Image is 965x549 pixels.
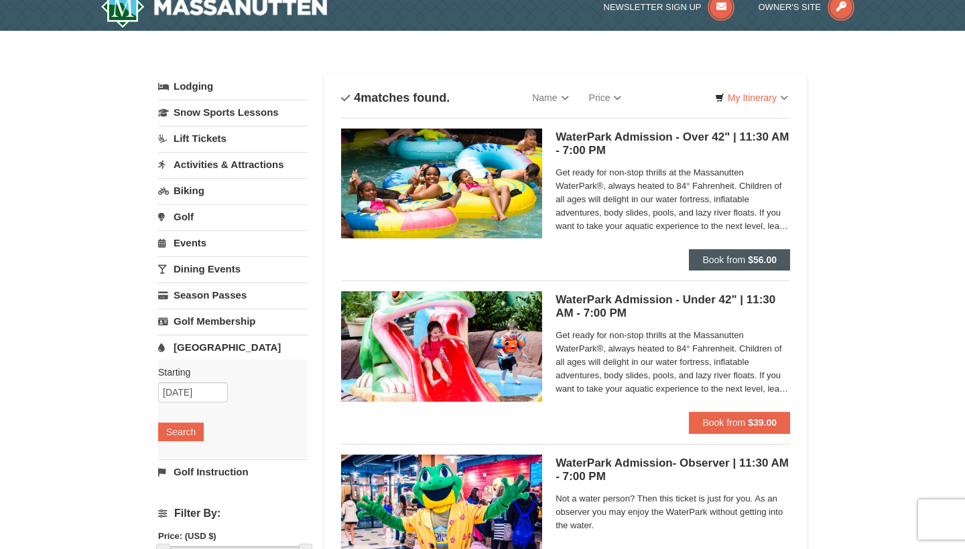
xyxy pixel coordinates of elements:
[158,531,216,541] strong: Price: (USD $)
[556,457,790,483] h5: WaterPark Admission- Observer | 11:30 AM - 7:00 PM
[354,91,361,104] span: 4
[158,256,308,281] a: Dining Events
[702,254,745,265] span: Book from
[556,492,790,532] span: Not a water person? Then this ticket is just for you. As an observer you may enjoy the WaterPark ...
[158,459,308,484] a: Golf Instruction
[759,2,822,12] span: Owner's Site
[158,126,308,151] a: Lift Tickets
[341,129,542,238] img: 6619917-1560-394ba125.jpg
[522,84,578,111] a: Name
[556,131,790,157] h5: WaterPark Admission - Over 42" | 11:30 AM - 7:00 PM
[158,309,308,333] a: Golf Membership
[158,366,298,379] label: Starting
[556,293,790,320] h5: WaterPark Admission - Under 42" | 11:30 AM - 7:00 PM
[158,283,308,307] a: Season Passes
[158,507,308,520] h4: Filter By:
[158,230,308,255] a: Events
[706,88,797,108] a: My Itinerary
[702,417,745,428] span: Book from
[158,74,308,98] a: Lodging
[158,178,308,203] a: Biking
[158,152,308,177] a: Activities & Attractions
[604,2,702,12] span: Newsletter Sign Up
[158,204,308,229] a: Golf
[158,100,308,125] a: Snow Sports Lessons
[158,335,308,360] a: [GEOGRAPHIC_DATA]
[689,249,790,270] button: Book from $56.00
[748,417,777,428] strong: $39.00
[748,254,777,265] strong: $56.00
[579,84,632,111] a: Price
[759,2,855,12] a: Owner's Site
[604,2,735,12] a: Newsletter Sign Up
[556,166,790,233] span: Get ready for non-stop thrills at the Massanutten WaterPark®, always heated to 84° Fahrenheit. Ch...
[341,91,450,104] h4: matches found.
[158,422,204,441] button: Search
[341,291,542,401] img: 6619917-1570-0b90b492.jpg
[689,412,790,433] button: Book from $39.00
[556,329,790,396] span: Get ready for non-stop thrills at the Massanutten WaterPark®, always heated to 84° Fahrenheit. Ch...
